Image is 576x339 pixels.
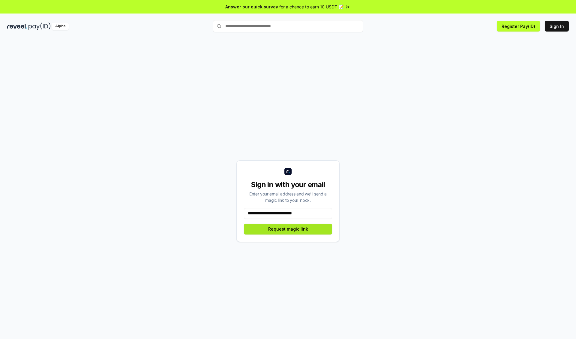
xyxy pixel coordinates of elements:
button: Sign In [545,21,569,32]
img: logo_small [284,168,292,175]
button: Request magic link [244,224,332,235]
div: Sign in with your email [244,180,332,189]
div: Enter your email address and we’ll send a magic link to your inbox. [244,191,332,203]
span: Answer our quick survey [225,4,278,10]
img: pay_id [28,23,51,30]
span: for a chance to earn 10 USDT 📝 [279,4,343,10]
img: reveel_dark [7,23,27,30]
div: Alpha [52,23,69,30]
button: Register Pay(ID) [497,21,540,32]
